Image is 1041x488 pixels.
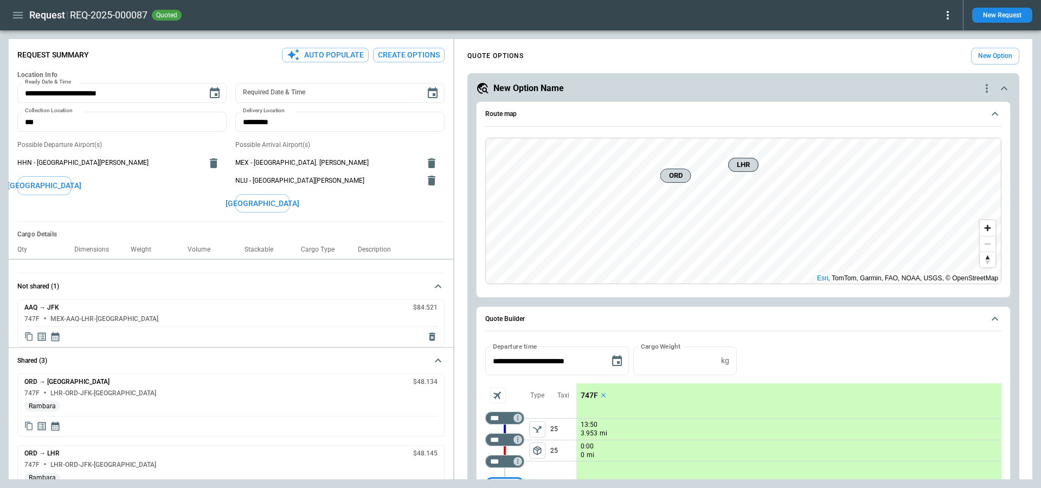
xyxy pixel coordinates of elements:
h2: REQ-2025-000087 [70,9,147,22]
h6: Location Info [17,71,445,79]
span: Type of sector [529,421,545,438]
span: Rambara [24,402,60,410]
div: Too short [485,455,524,468]
p: 25 [550,440,576,461]
label: Cargo Weight [641,342,680,351]
button: delete [421,152,442,174]
button: New Option [971,48,1019,65]
button: Zoom in [980,220,995,236]
p: 13:50 [581,421,597,429]
span: quoted [154,11,179,19]
p: Possible Departure Airport(s) [17,140,227,150]
h6: $48.145 [413,450,438,457]
div: Route map [485,138,1001,284]
button: delete [203,152,224,174]
p: 0:00 [581,442,594,451]
button: Shared (3) [17,348,445,374]
span: package_2 [532,445,543,456]
span: Display quote schedule [50,331,61,342]
span: Rambara [24,474,60,482]
span: LHR [733,159,754,170]
h6: ORD → [GEOGRAPHIC_DATA] [24,378,110,386]
button: left aligned [529,442,545,459]
label: Ready Date & Time [25,78,71,86]
span: MEX - [GEOGRAPHIC_DATA]. [PERSON_NAME] [235,158,419,168]
div: , TomTom, Garmin, FAO, NOAA, USGS, © OpenStreetMap [817,273,998,284]
h6: AAQ → JFK [24,304,59,311]
h6: 747F [24,461,40,468]
button: [GEOGRAPHIC_DATA] [17,176,72,195]
p: Type [530,391,544,400]
span: Delete quote [427,331,438,342]
p: Volume [188,246,219,254]
div: Too short [485,412,524,425]
button: left aligned [529,421,545,438]
h6: $84.521 [413,304,438,311]
h4: QUOTE OPTIONS [467,54,524,59]
h6: 747F [24,390,40,397]
span: Aircraft selection [490,387,506,403]
p: Taxi [557,391,569,400]
button: Quote Builder [485,307,1001,332]
h6: LHR-ORD-JFK-[GEOGRAPHIC_DATA] [50,461,156,468]
h6: ORD → LHR [24,450,60,457]
p: mi [600,429,607,438]
label: Departure time [493,342,537,351]
button: Create Options [373,48,445,62]
button: Auto Populate [282,48,369,62]
button: Choose date, selected date is Apr 8, 2026 [204,82,226,104]
h5: New Option Name [493,82,564,94]
button: Zoom out [980,236,995,252]
div: Too short [485,433,524,446]
span: Copy quote content [24,331,34,342]
div: quote-option-actions [980,82,993,95]
h6: MEX-AAQ-LHR-[GEOGRAPHIC_DATA] [50,316,158,323]
h6: Cargo Details [17,230,445,239]
h6: Quote Builder [485,316,525,323]
h6: Not shared (1) [17,283,59,290]
p: 25 [550,419,576,440]
button: Choose date, selected date is Aug 22, 2025 [606,350,628,372]
p: Weight [131,246,160,254]
span: Type of sector [529,442,545,459]
canvas: Map [486,138,1001,284]
p: Description [358,246,400,254]
h6: Shared (3) [17,357,47,364]
p: kg [721,356,729,365]
h6: Route map [485,111,517,118]
p: Qty [17,246,36,254]
h6: 747F [24,316,40,323]
span: HHN - [GEOGRAPHIC_DATA][PERSON_NAME] [17,158,201,168]
p: Dimensions [74,246,118,254]
h6: $48.134 [413,378,438,386]
p: Possible Arrival Airport(s) [235,140,445,150]
h1: Request [29,9,65,22]
button: [GEOGRAPHIC_DATA] [235,194,290,213]
p: 3.953 [581,429,597,438]
span: Display detailed quote content [36,331,47,342]
span: Copy quote content [24,421,34,432]
button: Not shared (1) [17,273,445,299]
span: NLU - [GEOGRAPHIC_DATA][PERSON_NAME] [235,176,419,185]
span: Display detailed quote content [36,421,47,432]
label: Collection Location [25,107,73,115]
p: mi [587,451,594,460]
label: Delivery Location [243,107,285,115]
p: Request Summary [17,50,89,60]
button: delete [421,170,442,191]
button: Reset bearing to north [980,252,995,267]
p: 747F [581,391,598,400]
h6: LHR-ORD-JFK-[GEOGRAPHIC_DATA] [50,390,156,397]
p: Stackable [245,246,282,254]
button: New Request [972,8,1032,23]
span: Display quote schedule [50,421,61,432]
div: Not shared (1) [17,299,445,347]
p: 0 [581,451,584,460]
button: Route map [485,102,1001,127]
a: Esri [817,274,828,282]
button: New Option Namequote-option-actions [476,82,1011,95]
p: Cargo Type [301,246,343,254]
span: ORD [665,170,686,181]
button: Choose date [422,82,444,104]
